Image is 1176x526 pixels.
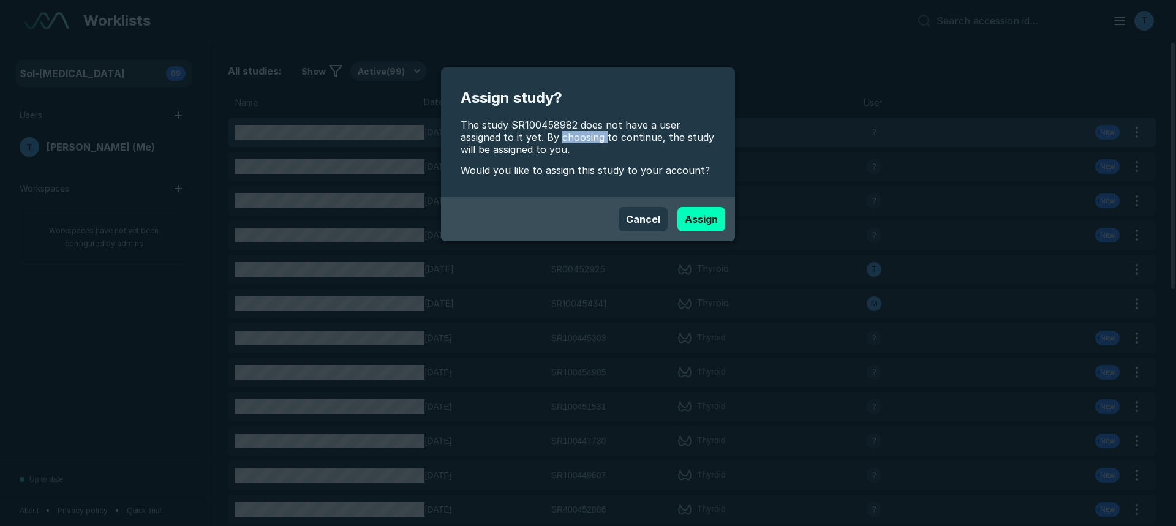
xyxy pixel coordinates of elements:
[461,163,715,178] span: Would you like to assign this study to your account?
[677,207,725,231] button: Assign
[461,87,715,109] span: Assign study?
[619,207,668,231] button: Cancel
[441,67,735,241] div: modal
[461,119,715,156] span: The study SR100458982 does not have a user assigned to it yet. By choosing to continue, the study...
